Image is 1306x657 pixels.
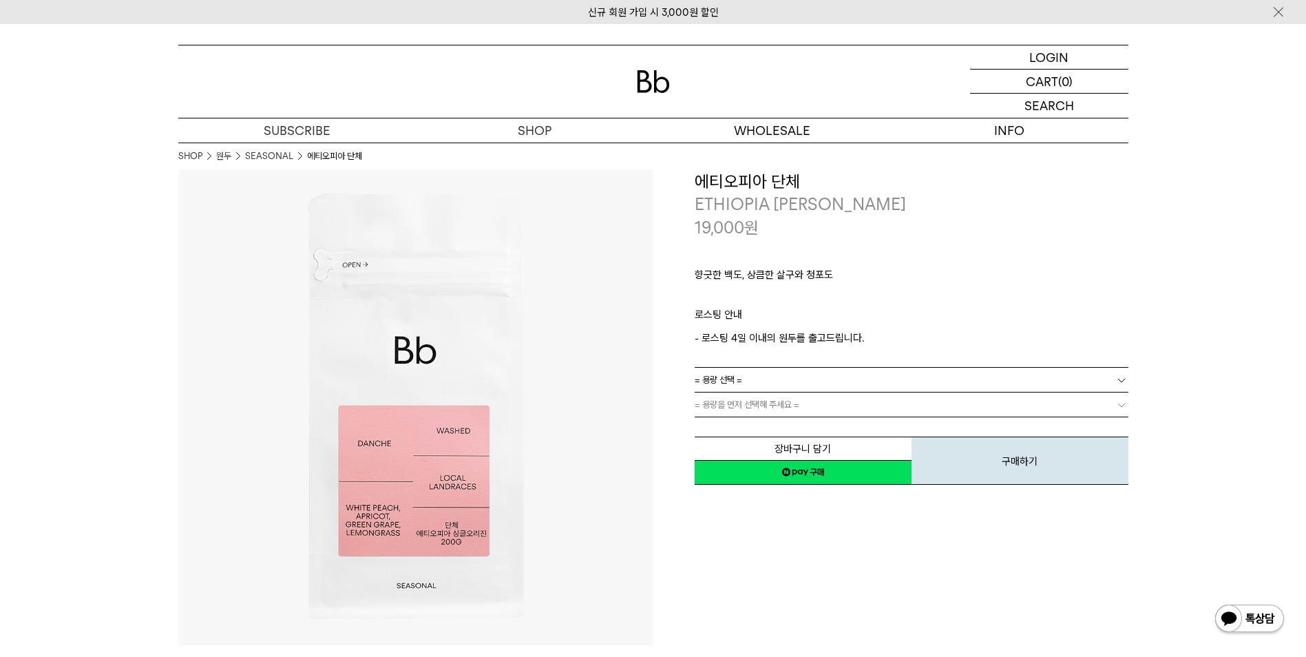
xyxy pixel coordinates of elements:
button: 장바구니 담기 [695,437,912,461]
li: 에티오피아 단체 [307,149,362,163]
p: SEARCH [1024,94,1074,118]
p: 로스팅 안내 [695,306,1128,330]
a: CART (0) [970,70,1128,94]
p: ETHIOPIA [PERSON_NAME] [695,193,1128,216]
a: SHOP [416,118,653,143]
a: 새창 [695,460,912,485]
span: = 용량 선택 = [695,368,742,392]
p: INFO [891,118,1128,143]
a: SHOP [178,149,202,163]
p: - 로스팅 4일 이내의 원두를 출고드립니다. [695,330,1128,346]
a: LOGIN [970,45,1128,70]
p: 19,000 [695,216,759,240]
a: 신규 회원 가입 시 3,000원 할인 [588,6,719,19]
p: WHOLESALE [653,118,891,143]
img: 로고 [637,70,670,93]
span: = 용량을 먼저 선택해 주세요 = [695,393,799,417]
img: 에티오피아 단체 [178,170,653,645]
a: SEASONAL [245,149,293,163]
a: SUBSCRIBE [178,118,416,143]
button: 구매하기 [912,437,1128,485]
p: LOGIN [1029,45,1068,69]
p: ㅤ [695,290,1128,306]
p: CART [1026,70,1058,93]
h3: 에티오피아 단체 [695,170,1128,194]
img: 카카오톡 채널 1:1 채팅 버튼 [1214,603,1285,636]
p: 향긋한 백도, 상큼한 살구와 청포도 [695,267,1128,290]
a: 원두 [216,149,231,163]
span: 원 [744,218,759,238]
p: (0) [1058,70,1073,93]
